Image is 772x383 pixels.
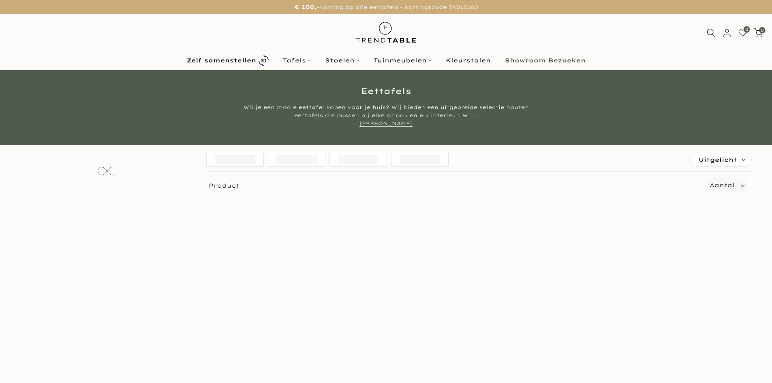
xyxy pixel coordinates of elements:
label: Uitgelicht [691,153,751,166]
a: Kleurstalen [438,56,498,65]
a: 0 [754,28,763,37]
a: Tafels [276,56,318,65]
a: Showroom Bezoeken [498,56,592,65]
span: Product [203,178,702,193]
b: Zelf samenstellen [187,58,256,63]
div: Wil je een mooie eettafel kopen voor je huis? Wij bieden een uitgebreide selectie houten eettafel... [234,103,538,128]
a: Stoelen [318,56,366,65]
b: Showroom Bezoeken [505,58,586,63]
p: korting op alle eettafels - kortingscode TABLE100 [10,2,762,12]
strong: € 100,- [294,3,320,11]
span: 0 [744,26,750,32]
img: trend-table [351,14,421,50]
label: Aantal [710,180,734,190]
a: [PERSON_NAME] [359,120,413,127]
a: Zelf samenstellen [180,53,276,68]
span: Uitgelicht [699,153,737,166]
span: 0 [759,27,765,33]
a: 0 [738,28,747,37]
a: Tuinmeubelen [366,56,438,65]
h1: Eettafels [149,87,623,95]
